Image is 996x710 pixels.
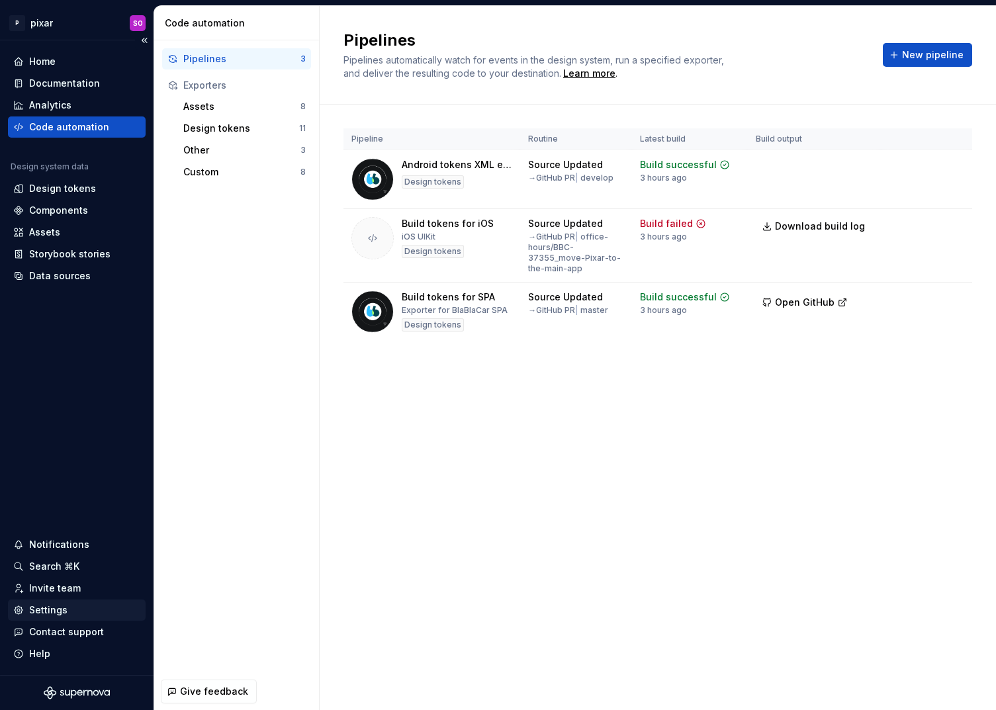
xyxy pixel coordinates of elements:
[29,269,91,283] div: Data sources
[528,232,624,274] div: → GitHub PR office-hours/BBC-37355_move-Pixar-to-the-main-app
[183,100,300,113] div: Assets
[300,167,306,177] div: 8
[161,680,257,703] button: Give feedback
[528,217,603,230] div: Source Updated
[528,158,603,171] div: Source Updated
[8,578,146,599] a: Invite team
[8,556,146,577] button: Search ⌘K
[8,265,146,287] a: Data sources
[3,9,151,37] button: PpixarSO
[561,69,617,79] span: .
[8,643,146,664] button: Help
[29,55,56,68] div: Home
[528,305,608,316] div: → GitHub PR master
[29,182,96,195] div: Design tokens
[402,232,435,242] div: iOS UIKit
[183,144,300,157] div: Other
[29,538,89,551] div: Notifications
[8,621,146,643] button: Contact support
[30,17,53,30] div: pixar
[402,175,464,189] div: Design tokens
[300,145,306,155] div: 3
[178,161,311,183] button: Custom8
[178,118,311,139] button: Design tokens11
[402,158,512,171] div: Android tokens XML exporter
[299,123,306,134] div: 11
[575,232,578,242] span: |
[640,290,717,304] div: Build successful
[8,534,146,555] button: Notifications
[300,101,306,112] div: 8
[8,200,146,221] a: Components
[165,17,314,30] div: Code automation
[756,290,854,314] button: Open GitHub
[29,226,60,239] div: Assets
[9,15,25,31] div: P
[343,128,520,150] th: Pipeline
[756,298,854,310] a: Open GitHub
[29,204,88,217] div: Components
[343,30,867,51] h2: Pipelines
[402,305,508,316] div: Exporter for BlaBlaCar SPA
[775,296,835,309] span: Open GitHub
[180,685,248,698] span: Give feedback
[29,603,68,617] div: Settings
[883,43,972,67] button: New pipeline
[8,95,146,116] a: Analytics
[402,290,495,304] div: Build tokens for SPA
[178,140,311,161] button: Other3
[632,128,748,150] th: Latest build
[528,290,603,304] div: Source Updated
[8,116,146,138] a: Code automation
[343,54,727,79] span: Pipelines automatically watch for events in the design system, run a specified exporter, and deli...
[29,247,111,261] div: Storybook stories
[8,51,146,72] a: Home
[902,48,964,62] span: New pipeline
[135,31,154,50] button: Collapse sidebar
[29,77,100,90] div: Documentation
[640,305,687,316] div: 3 hours ago
[748,128,882,150] th: Build output
[520,128,632,150] th: Routine
[402,245,464,258] div: Design tokens
[183,165,300,179] div: Custom
[756,214,874,238] button: Download build log
[300,54,306,64] div: 3
[563,67,615,80] a: Learn more
[8,178,146,199] a: Design tokens
[183,79,306,92] div: Exporters
[640,217,693,230] div: Build failed
[178,96,311,117] button: Assets8
[8,73,146,94] a: Documentation
[402,217,494,230] div: Build tokens for iOS
[640,173,687,183] div: 3 hours ago
[575,173,578,183] span: |
[29,99,71,112] div: Analytics
[133,18,143,28] div: SO
[8,244,146,265] a: Storybook stories
[640,232,687,242] div: 3 hours ago
[528,173,613,183] div: → GitHub PR develop
[183,122,299,135] div: Design tokens
[775,220,865,233] span: Download build log
[29,647,50,660] div: Help
[640,158,717,171] div: Build successful
[402,318,464,332] div: Design tokens
[8,599,146,621] a: Settings
[11,161,89,172] div: Design system data
[8,222,146,243] a: Assets
[29,582,81,595] div: Invite team
[29,625,104,639] div: Contact support
[183,52,300,66] div: Pipelines
[29,120,109,134] div: Code automation
[575,305,578,315] span: |
[162,48,311,69] button: Pipelines3
[44,686,110,699] svg: Supernova Logo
